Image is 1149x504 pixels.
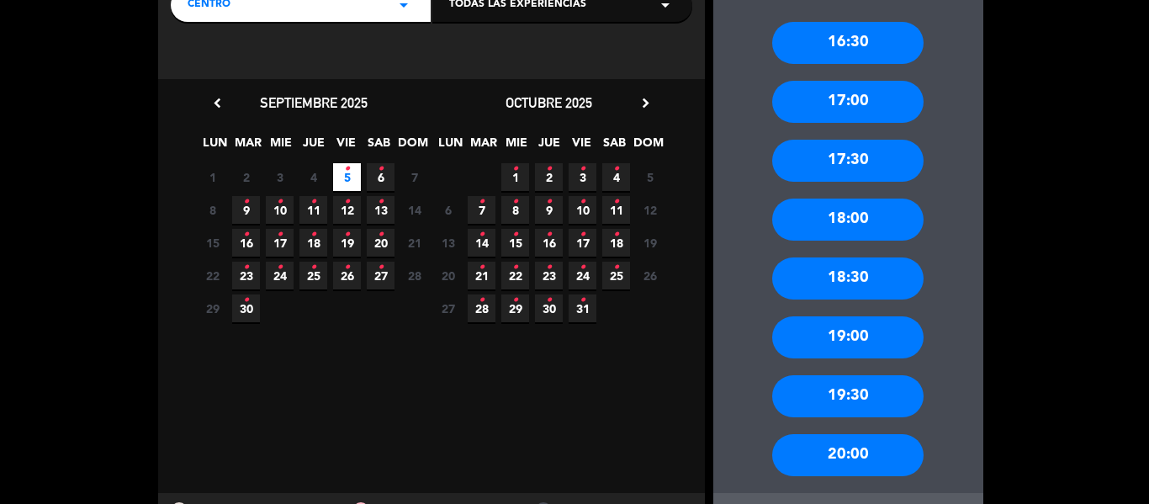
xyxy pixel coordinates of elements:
[367,262,394,289] span: 27
[636,196,664,224] span: 12
[569,229,596,257] span: 17
[512,221,518,248] i: •
[512,156,518,183] i: •
[546,188,552,215] i: •
[535,163,563,191] span: 2
[232,262,260,289] span: 23
[378,254,384,281] i: •
[266,262,294,289] span: 24
[602,163,630,191] span: 4
[602,196,630,224] span: 11
[580,188,585,215] i: •
[601,133,628,161] span: SAB
[479,221,484,248] i: •
[636,262,664,289] span: 26
[243,188,249,215] i: •
[535,262,563,289] span: 23
[613,254,619,281] i: •
[437,133,464,161] span: LUN
[637,94,654,112] i: chevron_right
[199,163,226,191] span: 1
[367,229,394,257] span: 20
[378,188,384,215] i: •
[299,133,327,161] span: JUE
[378,221,384,248] i: •
[602,262,630,289] span: 25
[299,262,327,289] span: 25
[772,81,924,123] div: 17:00
[772,257,924,300] div: 18:30
[209,94,226,112] i: chevron_left
[299,196,327,224] span: 11
[260,94,368,111] span: septiembre 2025
[344,221,350,248] i: •
[434,294,462,322] span: 27
[772,199,924,241] div: 18:00
[506,94,592,111] span: octubre 2025
[266,229,294,257] span: 17
[310,254,316,281] i: •
[469,133,497,161] span: MAR
[546,156,552,183] i: •
[772,22,924,64] div: 16:30
[332,133,360,161] span: VIE
[277,254,283,281] i: •
[267,133,294,161] span: MIE
[434,262,462,289] span: 20
[772,140,924,182] div: 17:30
[479,254,484,281] i: •
[546,254,552,281] i: •
[266,163,294,191] span: 3
[266,196,294,224] span: 10
[344,254,350,281] i: •
[378,156,384,183] i: •
[535,294,563,322] span: 30
[310,221,316,248] i: •
[501,196,529,224] span: 8
[479,188,484,215] i: •
[569,163,596,191] span: 3
[333,196,361,224] span: 12
[501,294,529,322] span: 29
[580,254,585,281] i: •
[277,221,283,248] i: •
[546,287,552,314] i: •
[501,262,529,289] span: 22
[232,294,260,322] span: 30
[232,229,260,257] span: 16
[772,375,924,417] div: 19:30
[613,188,619,215] i: •
[535,133,563,161] span: JUE
[512,287,518,314] i: •
[535,229,563,257] span: 16
[400,163,428,191] span: 7
[633,133,661,161] span: DOM
[479,287,484,314] i: •
[580,221,585,248] i: •
[333,229,361,257] span: 19
[400,229,428,257] span: 21
[344,188,350,215] i: •
[398,133,426,161] span: DOM
[613,156,619,183] i: •
[434,229,462,257] span: 13
[365,133,393,161] span: SAB
[468,262,495,289] span: 21
[199,196,226,224] span: 8
[333,262,361,289] span: 26
[535,196,563,224] span: 9
[468,229,495,257] span: 14
[636,229,664,257] span: 19
[299,163,327,191] span: 4
[468,196,495,224] span: 7
[367,163,394,191] span: 6
[636,163,664,191] span: 5
[201,133,229,161] span: LUN
[512,254,518,281] i: •
[546,221,552,248] i: •
[502,133,530,161] span: MIE
[580,287,585,314] i: •
[602,229,630,257] span: 18
[613,221,619,248] i: •
[234,133,262,161] span: MAR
